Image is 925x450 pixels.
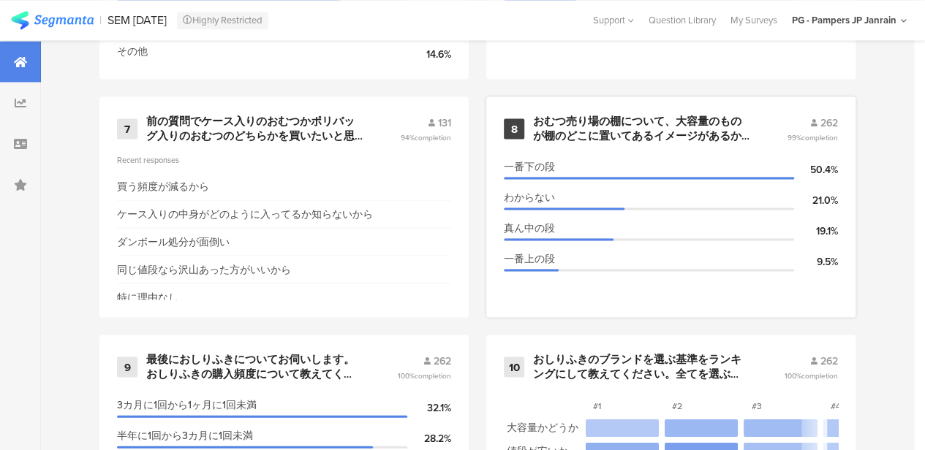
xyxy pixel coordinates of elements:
[434,353,451,368] span: 262
[117,289,178,305] div: 特に理由なし
[820,353,838,368] span: 262
[146,352,362,381] div: 最後におしりふきについてお伺いします。おしりふきの購入頻度について教えてください。
[415,131,451,142] span: completion
[723,13,785,27] a: My Surveys
[407,430,451,446] div: 28.2%
[586,419,659,436] section: 6.1%
[117,397,257,412] span: 3カ月に1回から1ヶ月に1回未満
[794,223,838,238] div: 19.1%
[504,356,524,377] div: 10
[504,189,555,205] span: わからない
[785,370,838,381] span: 100%
[117,178,209,194] div: 買う頻度が減るから
[415,370,451,381] span: completion
[641,13,723,27] a: Question Library
[117,206,373,221] div: ケース入りの中身がどのように入ってるか知らないから
[504,118,524,139] div: 8
[117,153,451,165] div: Recent responses
[788,131,838,142] span: 99%
[801,131,838,142] span: completion
[398,370,451,381] span: 100%
[504,159,555,174] span: 一番下の段
[401,131,451,142] span: 94%
[117,118,137,139] div: 7
[117,356,137,377] div: 9
[665,419,738,436] section: 16.8%
[117,234,230,249] div: ダンボール処分が面倒い
[117,43,148,58] span: その他
[533,352,749,381] div: おしりふきのブランドを選ぶ基準をランキングにして教えてください。全てを選ぶ必要はありません。
[438,115,451,130] span: 131
[177,12,268,29] div: Highly Restricted
[407,46,451,61] div: 14.6%
[507,419,578,436] section: 大容量かどうか
[146,114,365,142] div: 前の質問でケース入りのおむつかポリバッグ入りのおむつのどちらかを買いたいと思った理由を教えてください。
[593,9,634,31] div: Support
[752,399,810,412] section: #3
[11,11,94,29] img: segmanta logo
[672,399,730,412] section: #2
[801,370,838,381] span: completion
[794,161,838,177] div: 50.4%
[533,114,752,142] div: おむつ売り場の棚について、大容量のものが棚のどこに置いてあるイメージがあるか教えてください。
[504,220,555,235] span: 真ん中の段
[107,13,167,27] div: SEM [DATE]
[794,192,838,207] div: 21.0%
[99,12,102,28] div: |
[794,253,838,269] div: 9.5%
[117,262,291,277] div: 同じ値段なら沢山あった方がいいから
[744,419,817,436] section: 14.5%
[593,399,652,412] section: #1
[117,427,253,443] span: 半年に1回から3カ月に1回未満
[831,399,889,412] section: #4
[407,400,451,415] div: 32.1%
[820,115,838,130] span: 262
[504,251,555,266] span: 一番上の段
[792,13,896,27] div: PG - Pampers JP Janrain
